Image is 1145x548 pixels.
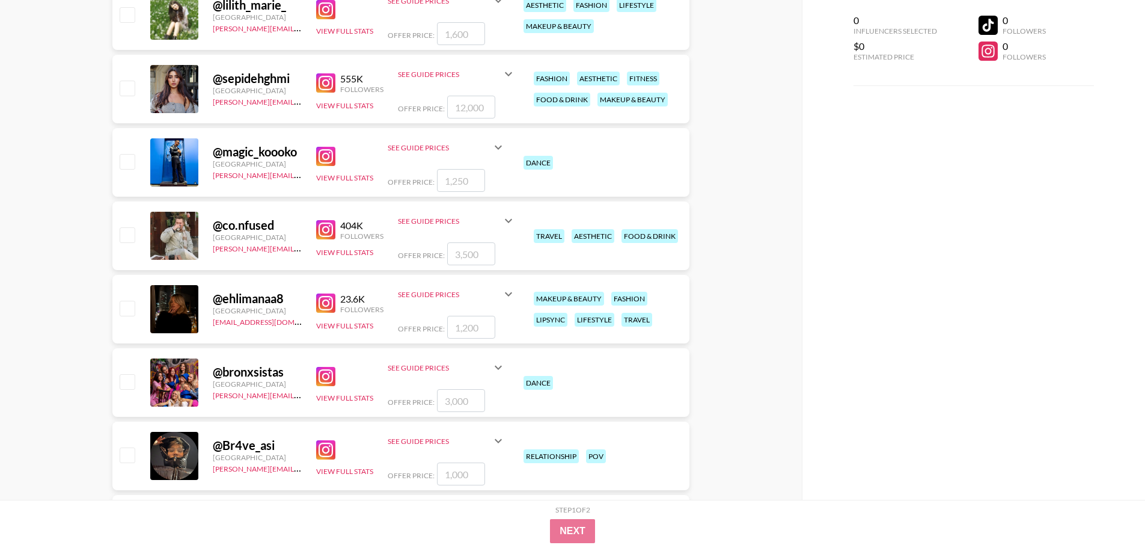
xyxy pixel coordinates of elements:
[213,291,302,306] div: @ ehlimanaa8
[853,40,937,52] div: $0
[340,232,383,241] div: Followers
[534,229,564,243] div: travel
[437,463,485,485] input: 1,000
[437,389,485,412] input: 3,000
[437,22,485,45] input: 1,600
[853,26,937,35] div: Influencers Selected
[213,22,391,33] a: [PERSON_NAME][EMAIL_ADDRESS][DOMAIN_NAME]
[316,467,373,476] button: View Full Stats
[388,31,435,40] span: Offer Price:
[316,147,335,166] img: Instagram
[853,52,937,61] div: Estimated Price
[388,353,505,382] div: See Guide Prices
[340,85,383,94] div: Followers
[316,220,335,239] img: Instagram
[1003,14,1046,26] div: 0
[316,440,335,460] img: Instagram
[621,313,652,327] div: travel
[316,367,335,386] img: Instagram
[575,313,614,327] div: lifestyle
[398,324,445,333] span: Offer Price:
[534,72,570,85] div: fashion
[398,70,501,79] div: See Guide Prices
[213,71,302,86] div: @ sepidehghmi
[398,217,501,226] div: See Guide Prices
[1003,40,1046,52] div: 0
[388,426,505,455] div: See Guide Prices
[316,73,335,93] img: Instagram
[437,169,485,192] input: 1,250
[388,133,505,162] div: See Guide Prices
[586,449,606,463] div: pov
[213,13,302,22] div: [GEOGRAPHIC_DATA]
[213,144,302,159] div: @ magic_koooko
[577,72,620,85] div: aesthetic
[213,95,448,106] a: [PERSON_NAME][EMAIL_ADDRESS][PERSON_NAME][DOMAIN_NAME]
[621,229,678,243] div: food & drink
[524,449,579,463] div: relationship
[340,73,383,85] div: 555K
[213,315,334,327] a: [EMAIL_ADDRESS][DOMAIN_NAME]
[213,380,302,389] div: [GEOGRAPHIC_DATA]
[447,96,495,119] input: 12,000
[316,321,373,330] button: View Full Stats
[1003,26,1046,35] div: Followers
[213,159,302,168] div: [GEOGRAPHIC_DATA]
[398,206,516,235] div: See Guide Prices
[447,242,495,265] input: 3,500
[213,453,302,462] div: [GEOGRAPHIC_DATA]
[213,365,302,380] div: @ bronxsistas
[534,292,604,306] div: makeup & beauty
[524,156,553,170] div: dance
[340,305,383,314] div: Followers
[340,293,383,305] div: 23.6K
[213,86,302,95] div: [GEOGRAPHIC_DATA]
[555,505,590,514] div: Step 1 of 2
[398,60,516,88] div: See Guide Prices
[524,19,594,33] div: makeup & beauty
[447,316,495,339] input: 1,200
[524,376,553,390] div: dance
[213,233,302,242] div: [GEOGRAPHIC_DATA]
[388,177,435,186] span: Offer Price:
[316,26,373,35] button: View Full Stats
[316,173,373,182] button: View Full Stats
[572,229,614,243] div: aesthetic
[388,143,491,152] div: See Guide Prices
[550,519,595,543] button: Next
[316,101,373,110] button: View Full Stats
[853,14,937,26] div: 0
[213,218,302,233] div: @ co.nfused
[627,72,659,85] div: fitness
[597,93,668,106] div: makeup & beauty
[316,248,373,257] button: View Full Stats
[388,398,435,407] span: Offer Price:
[1003,52,1046,61] div: Followers
[316,294,335,313] img: Instagram
[388,471,435,480] span: Offer Price:
[388,437,491,446] div: See Guide Prices
[340,220,383,232] div: 404K
[398,251,445,260] span: Offer Price:
[611,292,647,306] div: fashion
[398,290,501,299] div: See Guide Prices
[1085,488,1131,534] iframe: Drift Widget Chat Controller
[213,306,302,315] div: [GEOGRAPHIC_DATA]
[213,462,448,473] a: [PERSON_NAME][EMAIL_ADDRESS][PERSON_NAME][DOMAIN_NAME]
[388,363,491,372] div: See Guide Prices
[534,313,567,327] div: lipsync
[213,168,448,180] a: [PERSON_NAME][EMAIL_ADDRESS][PERSON_NAME][DOMAIN_NAME]
[213,389,391,400] a: [PERSON_NAME][EMAIL_ADDRESS][DOMAIN_NAME]
[534,93,590,106] div: food & drink
[398,104,445,113] span: Offer Price:
[213,242,391,253] a: [PERSON_NAME][EMAIL_ADDRESS][DOMAIN_NAME]
[316,393,373,402] button: View Full Stats
[398,280,516,309] div: See Guide Prices
[213,438,302,453] div: @ Br4ve_asi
